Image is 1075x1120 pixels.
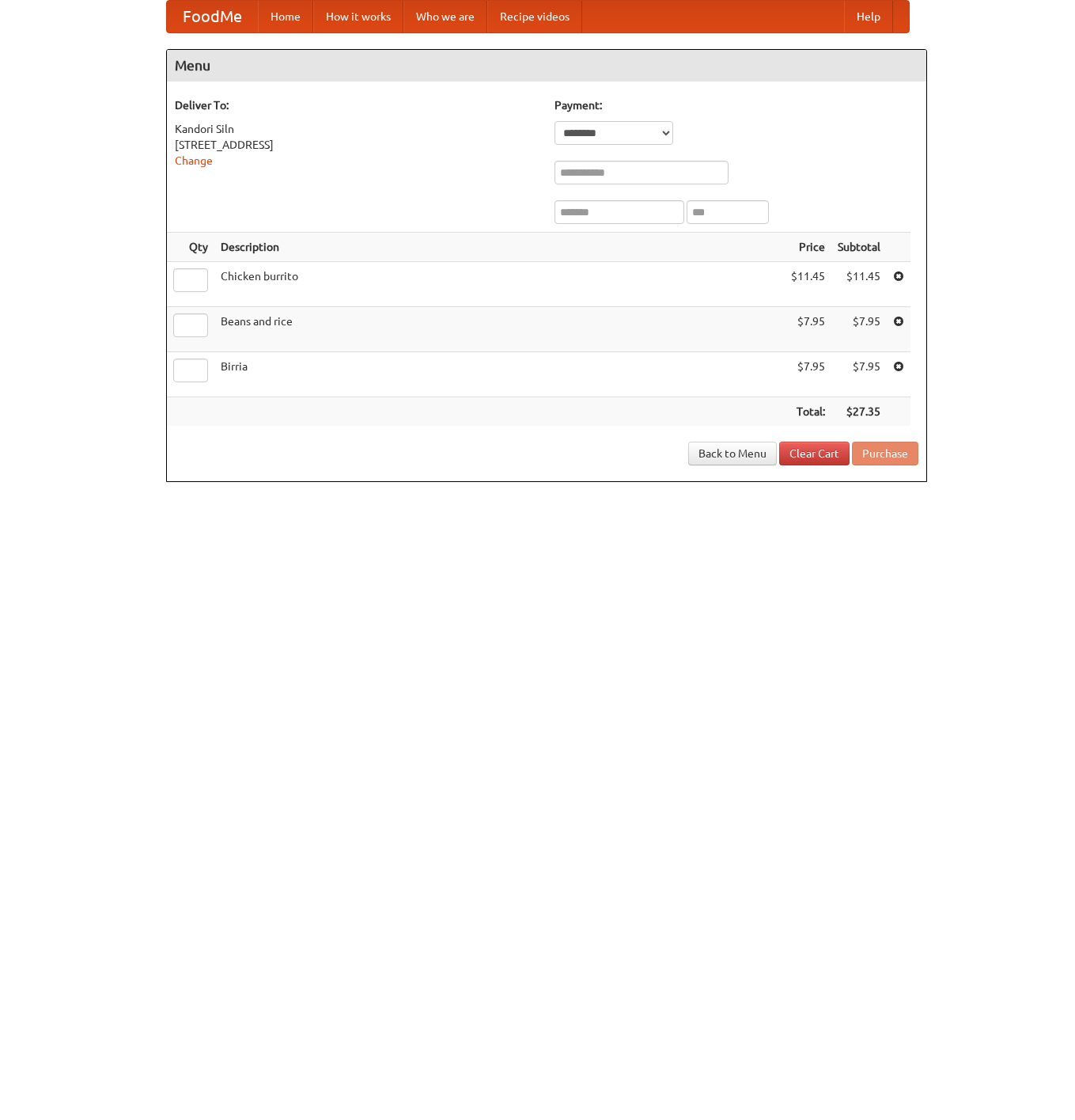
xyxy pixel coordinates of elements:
td: Beans and rice [214,307,785,352]
h4: Menu [167,50,926,82]
div: [STREET_ADDRESS] [175,137,539,153]
a: Recipe videos [487,1,582,32]
td: $11.45 [785,262,831,307]
a: How it works [313,1,403,32]
td: Birria [214,352,785,397]
td: Chicken burrito [214,262,785,307]
th: Price [785,233,831,262]
th: Qty [167,233,214,262]
a: Who we are [403,1,487,32]
a: Home [258,1,313,32]
td: $7.95 [785,352,831,397]
a: Help [844,1,893,32]
td: $7.95 [785,307,831,352]
td: $11.45 [831,262,887,307]
th: Subtotal [831,233,887,262]
th: $27.35 [831,397,887,427]
div: Kandori Siln [175,121,539,137]
a: Clear Cart [779,442,850,465]
td: $7.95 [831,307,887,352]
th: Description [214,233,785,262]
td: $7.95 [831,352,887,397]
a: FoodMe [167,1,258,32]
h5: Deliver To: [175,97,539,113]
th: Total: [785,397,831,427]
a: Change [175,154,213,167]
button: Purchase [852,442,918,465]
h5: Payment: [555,97,918,113]
a: Back to Menu [688,442,777,465]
